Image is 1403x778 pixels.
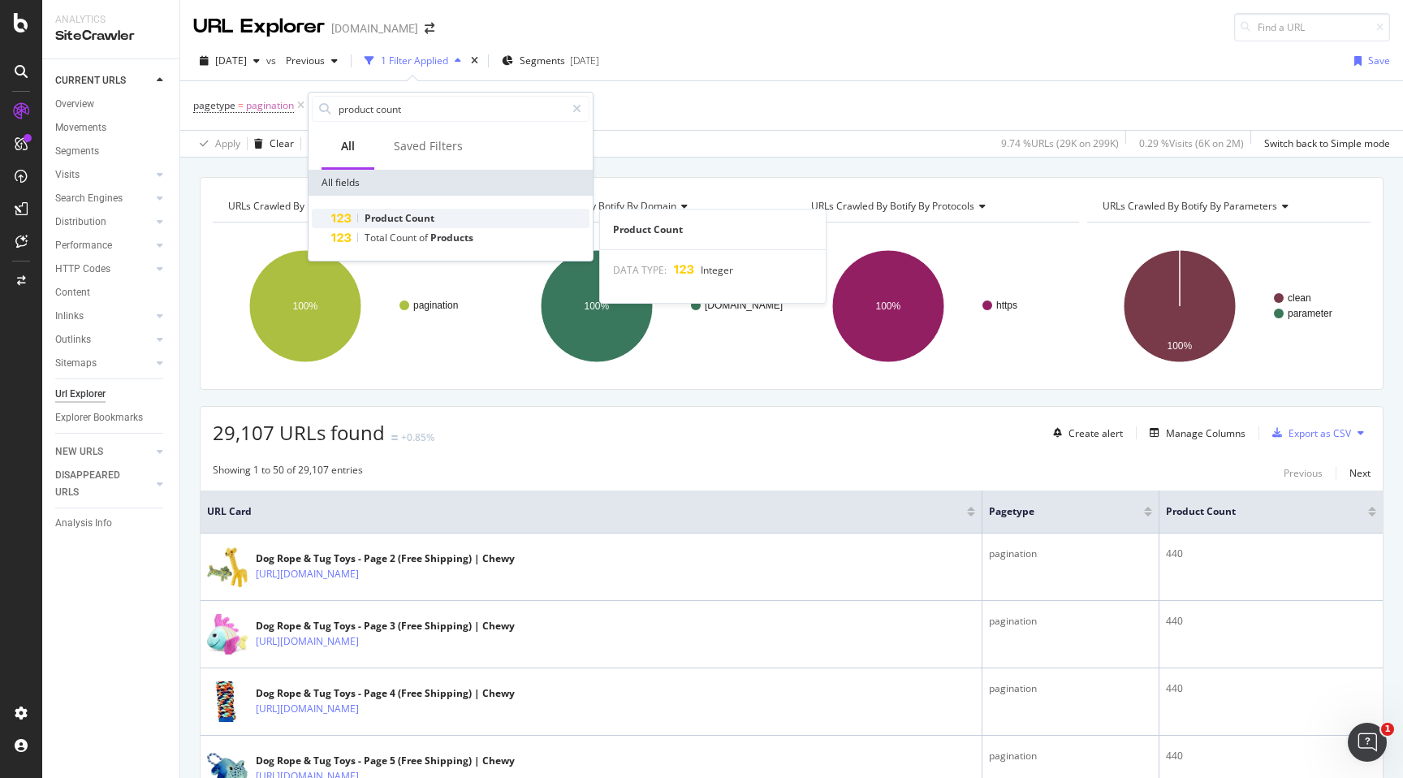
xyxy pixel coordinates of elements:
div: Dog Rope & Tug Toys - Page 5 (Free Shipping) | Chewy [256,754,515,768]
div: Previous [1284,466,1323,480]
div: All fields [309,170,593,196]
span: URL Card [207,504,963,519]
input: Find a URL [1234,13,1390,41]
a: DISAPPEARED URLS [55,467,152,501]
svg: A chart. [504,236,788,377]
div: Segments [55,143,99,160]
div: 440 [1166,614,1376,629]
span: URLs Crawled By Botify By protocols [811,199,974,213]
h4: URLs Crawled By Botify By parameters [1099,193,1356,219]
div: Switch back to Simple mode [1264,136,1390,150]
div: A chart. [1087,236,1371,377]
a: Url Explorer [55,386,168,403]
a: Performance [55,237,152,254]
div: 0.29 % Visits ( 6K on 2M ) [1139,136,1244,150]
a: Visits [55,166,152,184]
a: Movements [55,119,168,136]
div: 1 Filter Applied [381,54,448,67]
div: times [468,53,481,69]
div: URL Explorer [193,13,325,41]
input: Search by field name [337,97,565,121]
iframe: Intercom live chat [1348,723,1387,762]
div: arrow-right-arrow-left [425,23,434,34]
div: Distribution [55,214,106,231]
a: [URL][DOMAIN_NAME] [256,566,359,582]
span: DATA TYPE: [613,263,667,277]
div: Inlinks [55,308,84,325]
div: Movements [55,119,106,136]
span: Integer [701,263,733,277]
button: Switch back to Simple mode [1258,131,1390,157]
div: SiteCrawler [55,27,166,45]
button: Manage Columns [1143,423,1245,443]
text: 100% [585,300,610,312]
a: Segments [55,143,168,160]
div: Showing 1 to 50 of 29,107 entries [213,463,363,482]
h4: URLs Crawled By Botify By domain [516,193,773,219]
button: Previous [1284,463,1323,482]
div: Apply [215,136,240,150]
img: main image [207,611,248,658]
span: 1 [1381,723,1394,736]
button: Previous [279,48,344,74]
div: Manage Columns [1166,426,1245,440]
button: Clear [248,131,294,157]
div: Search Engines [55,190,123,207]
svg: A chart. [796,236,1079,377]
div: pagination [989,681,1152,696]
a: CURRENT URLS [55,72,152,89]
button: [DATE] [193,48,266,74]
span: pagetype [989,504,1120,519]
div: Explorer Bookmarks [55,409,143,426]
text: [DOMAIN_NAME] [705,300,783,311]
a: Analysis Info [55,515,168,532]
text: clean [1288,292,1311,304]
a: Overview [55,96,168,113]
a: Search Engines [55,190,152,207]
a: [URL][DOMAIN_NAME] [256,633,359,650]
div: Sitemaps [55,355,97,372]
div: Saved Filters [394,138,463,154]
div: DISAPPEARED URLS [55,467,137,501]
span: pagetype [193,98,235,112]
div: Clear [270,136,294,150]
text: 100% [876,300,901,312]
span: Product Count [1166,504,1344,519]
h4: URLs Crawled By Botify By pagetype [225,193,481,219]
div: Dog Rope & Tug Toys - Page 2 (Free Shipping) | Chewy [256,551,515,566]
svg: A chart. [213,236,496,377]
button: Save [1348,48,1390,74]
div: Dog Rope & Tug Toys - Page 4 (Free Shipping) | Chewy [256,686,515,701]
span: = [238,98,244,112]
div: pagination [989,614,1152,629]
text: 100% [1168,340,1193,352]
img: Equal [391,435,398,440]
div: Content [55,284,90,301]
button: Create alert [1047,420,1123,446]
a: Inlinks [55,308,152,325]
div: HTTP Codes [55,261,110,278]
div: 440 [1166,749,1376,763]
div: Overview [55,96,94,113]
a: HTTP Codes [55,261,152,278]
a: Sitemaps [55,355,152,372]
div: [DOMAIN_NAME] [331,20,418,37]
div: Export as CSV [1289,426,1351,440]
a: Outlinks [55,331,152,348]
span: Products [430,231,473,244]
a: Distribution [55,214,152,231]
span: of [419,231,430,244]
span: Count [405,211,434,225]
span: pagination [246,94,294,117]
text: parameter [1288,308,1332,319]
div: 440 [1166,547,1376,561]
span: Product [365,211,405,225]
span: Segments [520,54,565,67]
button: 1 Filter Applied [358,48,468,74]
text: pagination [413,300,458,311]
button: Save [301,131,343,157]
div: Product Count [600,223,826,236]
div: CURRENT URLS [55,72,126,89]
